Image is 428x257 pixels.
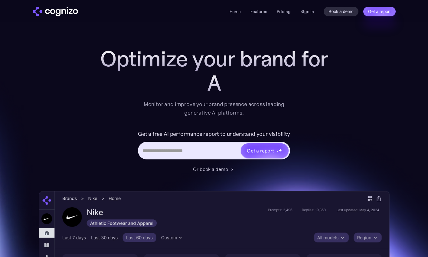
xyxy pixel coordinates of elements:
[93,47,335,71] h1: Optimize your brand for
[324,7,358,16] a: Book a demo
[138,129,290,139] label: Get a free AI performance report to understand your visibility
[33,7,78,16] a: home
[247,147,274,154] div: Get a report
[193,165,228,173] div: Or book a demo
[230,9,241,14] a: Home
[93,71,335,95] div: A
[277,149,278,149] img: star
[140,100,289,117] div: Monitor and improve your brand presence across leading generative AI platforms.
[277,9,291,14] a: Pricing
[277,151,279,153] img: star
[278,148,282,152] img: star
[363,7,396,16] a: Get a report
[33,7,78,16] img: cognizo logo
[240,143,289,159] a: Get a reportstarstarstar
[250,9,267,14] a: Features
[193,165,235,173] a: Or book a demo
[138,129,290,162] form: Hero URL Input Form
[300,8,314,15] a: Sign in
